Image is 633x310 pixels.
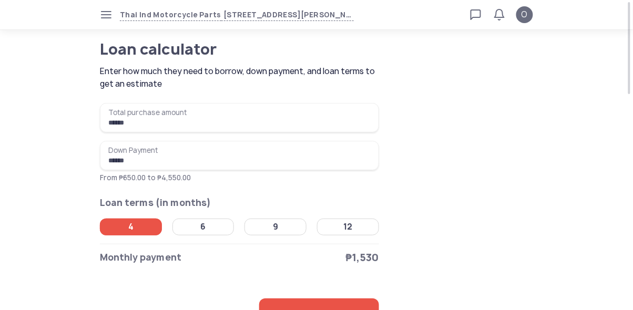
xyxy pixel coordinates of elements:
[343,222,352,232] div: 12
[200,222,206,232] div: 6
[100,141,379,170] input: Down PaymentFrom ₱650.00 to ₱4,550.00
[100,103,379,132] input: Total purchase amount
[100,172,379,183] p: From ₱650.00 to ₱4,550.00
[346,250,379,265] span: ₱1,530
[273,222,278,232] div: 9
[522,8,528,21] span: O
[100,65,382,90] span: Enter how much they need to borrow, down payment, and loan terms to get an estimate
[120,9,221,21] span: Thai Ind Motorcycle Parts
[120,9,354,21] button: Thai Ind Motorcycle Parts[STREET_ADDRESS][PERSON_NAME]
[100,42,344,57] h1: Loan calculator
[516,6,533,23] button: O
[100,195,379,210] h2: Loan terms (in months)
[221,9,354,21] span: [STREET_ADDRESS][PERSON_NAME]
[100,250,181,265] span: Monthly payment
[128,222,134,232] div: 4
